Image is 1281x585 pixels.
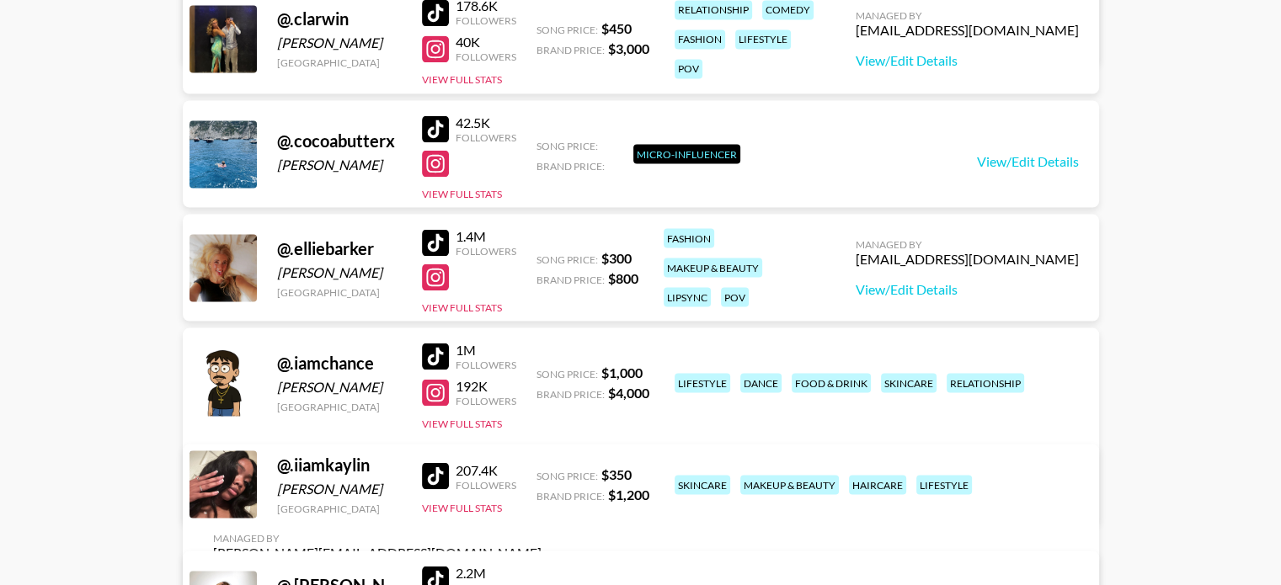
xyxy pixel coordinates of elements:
[608,384,649,400] strong: $ 4,000
[213,531,542,544] div: Managed By
[536,44,605,56] span: Brand Price:
[664,258,762,277] div: makeup & beauty
[849,475,906,494] div: haircare
[977,152,1079,169] a: View/Edit Details
[277,8,402,29] div: @ .clarwin
[456,478,516,491] div: Followers
[213,544,542,561] div: [PERSON_NAME][EMAIL_ADDRESS][DOMAIN_NAME]
[277,400,402,412] div: [GEOGRAPHIC_DATA]
[856,250,1079,267] div: [EMAIL_ADDRESS][DOMAIN_NAME]
[456,358,516,370] div: Followers
[536,24,598,36] span: Song Price:
[456,341,516,358] div: 1M
[664,287,711,306] div: lipsync
[536,253,598,265] span: Song Price:
[277,352,402,373] div: @ .iamchance
[675,373,730,392] div: lifestyle
[792,373,871,392] div: food & drink
[422,73,502,86] button: View Full Stats
[422,187,502,199] button: View Full Stats
[601,249,632,265] strong: $ 300
[456,34,516,51] div: 40K
[456,14,516,27] div: Followers
[277,378,402,395] div: [PERSON_NAME]
[601,364,643,380] strong: $ 1,000
[916,475,972,494] div: lifestyle
[608,269,638,285] strong: $ 800
[740,475,839,494] div: makeup & beauty
[456,244,516,257] div: Followers
[456,51,516,63] div: Followers
[856,52,1079,69] a: View/Edit Details
[601,465,632,481] strong: $ 350
[740,373,782,392] div: dance
[721,287,749,306] div: pov
[675,29,725,49] div: fashion
[536,489,605,502] span: Brand Price:
[856,280,1079,297] a: View/Edit Details
[456,564,516,581] div: 2.2M
[675,59,702,78] div: pov
[277,156,402,173] div: [PERSON_NAME]
[735,29,791,49] div: lifestyle
[277,502,402,514] div: [GEOGRAPHIC_DATA]
[856,9,1079,22] div: Managed By
[277,480,402,497] div: [PERSON_NAME]
[456,461,516,478] div: 207.4K
[277,35,402,51] div: [PERSON_NAME]
[608,486,649,502] strong: $ 1,200
[422,417,502,429] button: View Full Stats
[536,139,598,152] span: Song Price:
[422,300,502,313] button: View Full Stats
[277,237,402,258] div: @ .elliebarker
[456,394,516,407] div: Followers
[456,114,516,130] div: 42.5K
[536,367,598,380] span: Song Price:
[633,144,740,163] div: Micro-Influencer
[675,475,730,494] div: skincare
[881,373,937,392] div: skincare
[536,387,605,400] span: Brand Price:
[277,285,402,298] div: [GEOGRAPHIC_DATA]
[856,237,1079,250] div: Managed By
[277,454,402,475] div: @ .iiamkaylin
[536,159,605,172] span: Brand Price:
[947,373,1024,392] div: relationship
[601,20,632,36] strong: $ 450
[277,130,402,151] div: @ .cocoabutterx
[536,469,598,481] span: Song Price:
[456,227,516,244] div: 1.4M
[536,273,605,285] span: Brand Price:
[456,377,516,394] div: 192K
[456,130,516,143] div: Followers
[277,56,402,69] div: [GEOGRAPHIC_DATA]
[277,263,402,280] div: [PERSON_NAME]
[856,22,1079,39] div: [EMAIL_ADDRESS][DOMAIN_NAME]
[422,501,502,513] button: View Full Stats
[608,40,649,56] strong: $ 3,000
[664,228,714,247] div: fashion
